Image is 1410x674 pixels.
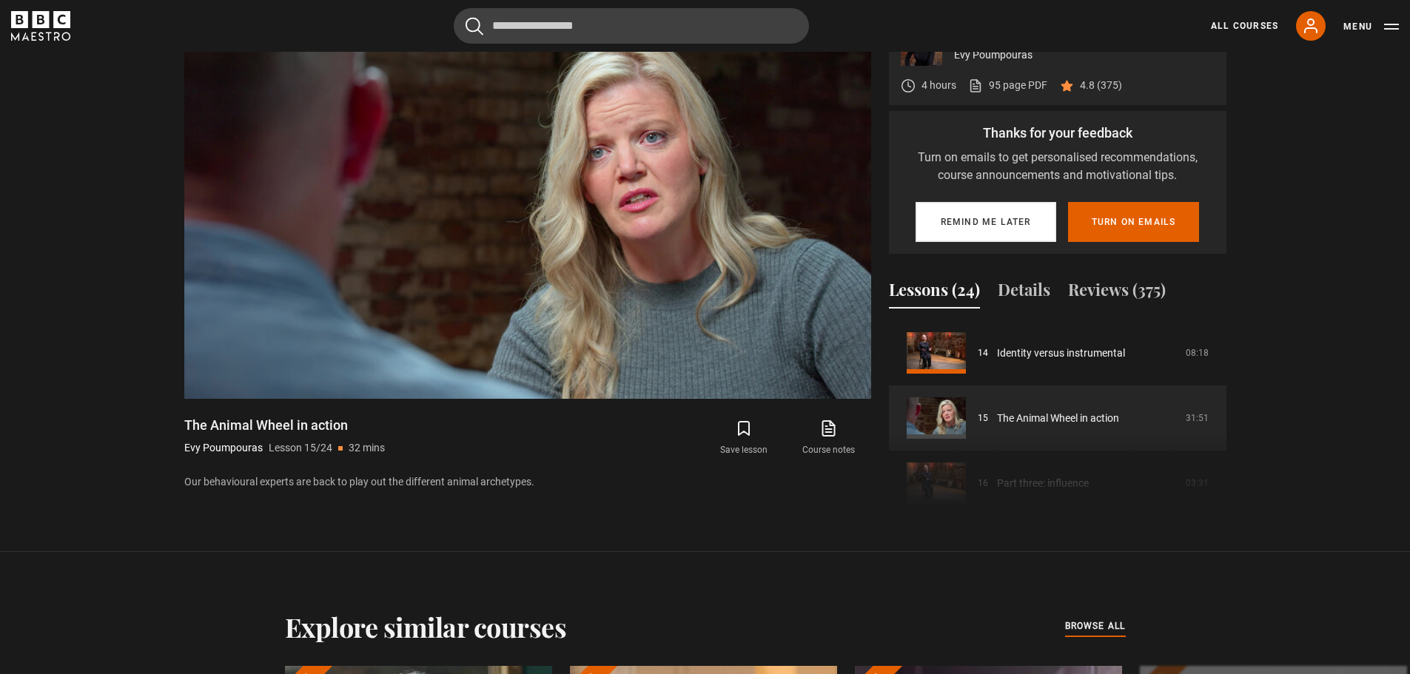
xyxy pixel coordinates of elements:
[901,149,1215,184] p: Turn on emails to get personalised recommendations, course announcements and motivational tips.
[11,11,70,41] svg: BBC Maestro
[901,123,1215,143] p: Thanks for your feedback
[954,47,1215,63] p: Evy Poumpouras
[184,440,263,456] p: Evy Poumpouras
[1343,19,1399,34] button: Toggle navigation
[184,474,871,490] p: Our behavioural experts are back to play out the different animal archetypes.
[889,277,980,309] button: Lessons (24)
[184,417,385,434] h1: The Animal Wheel in action
[466,17,483,36] button: Submit the search query
[786,417,870,459] a: Course notes
[998,277,1050,309] button: Details
[702,417,786,459] button: Save lesson
[1211,19,1278,33] a: All Courses
[997,411,1119,426] a: The Animal Wheel in action
[1068,277,1166,309] button: Reviews (375)
[921,78,956,93] p: 4 hours
[916,202,1056,242] button: Remind me later
[1068,202,1200,242] button: Turn on emails
[184,13,871,399] video-js: Video Player
[269,440,332,456] p: Lesson 15/24
[968,78,1047,93] a: 95 page PDF
[997,346,1125,361] a: Identity versus instrumental
[349,440,385,456] p: 32 mins
[1065,619,1126,633] span: browse all
[454,8,809,44] input: Search
[1080,78,1122,93] p: 4.8 (375)
[1065,619,1126,635] a: browse all
[285,611,567,642] h2: Explore similar courses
